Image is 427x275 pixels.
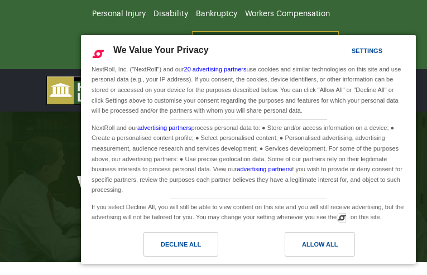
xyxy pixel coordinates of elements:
[92,10,146,18] a: Personal Injury
[89,199,407,224] div: If you select Decline All, you will still be able to view content on this site and you will still...
[89,120,407,196] div: NextRoll and our process personal data to: ● Store and/or access information on a device; ● Creat...
[196,10,237,18] a: Bankruptcy
[332,42,359,62] a: Settings
[46,76,147,105] img: logo
[245,10,330,18] a: Workers Compensation
[302,238,338,250] div: Allow All
[88,232,248,262] a: Decline All
[46,173,381,195] h1: What our clients are saying
[89,63,407,117] div: NextRoll, Inc. ("NextRoll") and our use cookies and similar technologies on this site and use per...
[137,124,191,131] a: advertising partners
[248,232,409,262] a: Allow All
[237,166,291,172] a: advertising partners
[113,45,209,55] span: We Value Your Privacy
[161,238,201,250] div: Decline All
[153,10,188,18] a: Disability
[352,45,382,57] div: Settings
[184,66,247,73] a: 20 advertising partners
[192,31,339,62] a: Contact us [DATE][PHONE_NUMBER]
